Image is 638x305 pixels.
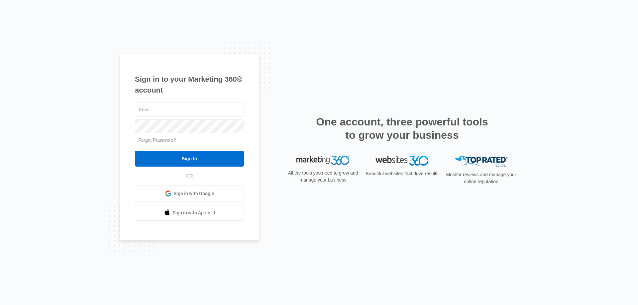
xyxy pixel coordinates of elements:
[296,156,350,165] img: Marketing 360
[314,115,490,142] h2: One account, three powerful tools to grow your business
[286,170,360,184] p: All the tools you need to grow and manage your business
[135,74,244,96] h1: Sign in to your Marketing 360® account
[135,186,244,201] a: Sign in with Google
[375,156,429,165] img: Websites 360
[135,205,244,221] a: Sign in with Apple Id
[181,173,198,180] span: OR
[455,156,508,167] img: Top Rated Local
[138,137,176,143] a: Forgot Password?
[444,171,518,185] p: Monitor reviews and manage your online reputation
[135,151,244,167] input: Sign In
[173,209,215,216] span: Sign in with Apple Id
[174,190,214,197] span: Sign in with Google
[135,103,244,116] input: Email
[365,170,439,177] p: Beautiful websites that drive results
